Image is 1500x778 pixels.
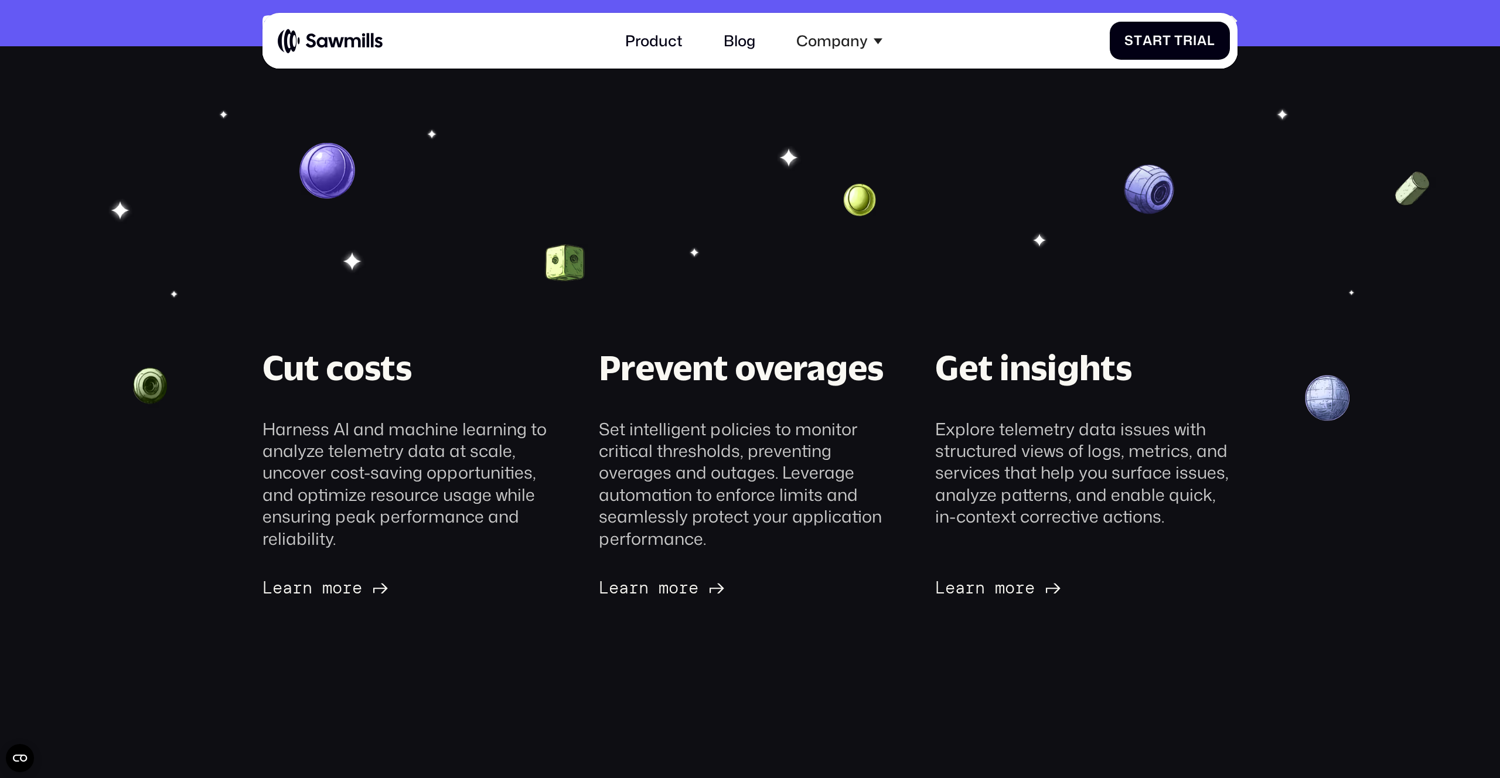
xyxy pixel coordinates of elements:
[352,578,362,598] span: e
[619,578,629,598] span: a
[955,578,965,598] span: a
[272,578,282,598] span: e
[342,578,352,598] span: r
[1134,33,1143,49] span: t
[639,578,649,598] span: n
[679,578,688,598] span: r
[613,21,693,61] a: Product
[629,578,639,598] span: r
[599,418,901,550] div: Set intelligent policies to monitor critical thresholds, preventing overages and outages. Leverag...
[262,418,565,550] div: Harness AI and machine learning to analyze telemetry data at scale, uncover cost-saving opportuni...
[669,578,679,598] span: o
[599,578,609,598] span: L
[1153,33,1162,49] span: r
[935,578,945,598] span: L
[262,578,388,598] a: Learnmore
[262,345,412,390] div: Cut costs
[796,32,868,50] div: Company
[1197,33,1207,49] span: a
[1143,33,1153,49] span: a
[785,21,894,61] div: Company
[1005,578,1015,598] span: o
[1162,33,1171,49] span: t
[935,418,1237,528] div: Explore telemetry data issues with structured views of logs, metrics, and services that help you ...
[1207,33,1215,49] span: l
[1015,578,1025,598] span: r
[1110,22,1230,60] a: StartTrial
[688,578,698,598] span: e
[332,578,342,598] span: o
[282,578,292,598] span: a
[262,578,272,598] span: L
[292,578,302,598] span: r
[302,578,312,598] span: n
[935,578,1061,598] a: Learnmore
[995,578,1005,598] span: m
[322,578,332,598] span: m
[6,744,34,772] button: Open CMP widget
[609,578,619,598] span: e
[975,578,985,598] span: n
[935,345,1132,390] div: Get insights
[712,21,766,61] a: Blog
[599,345,884,390] div: Prevent overages
[1124,33,1134,49] span: S
[1193,33,1197,49] span: i
[599,578,725,598] a: Learnmore
[1183,33,1193,49] span: r
[1025,578,1035,598] span: e
[965,578,975,598] span: r
[1174,33,1183,49] span: T
[659,578,669,598] span: m
[945,578,955,598] span: e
